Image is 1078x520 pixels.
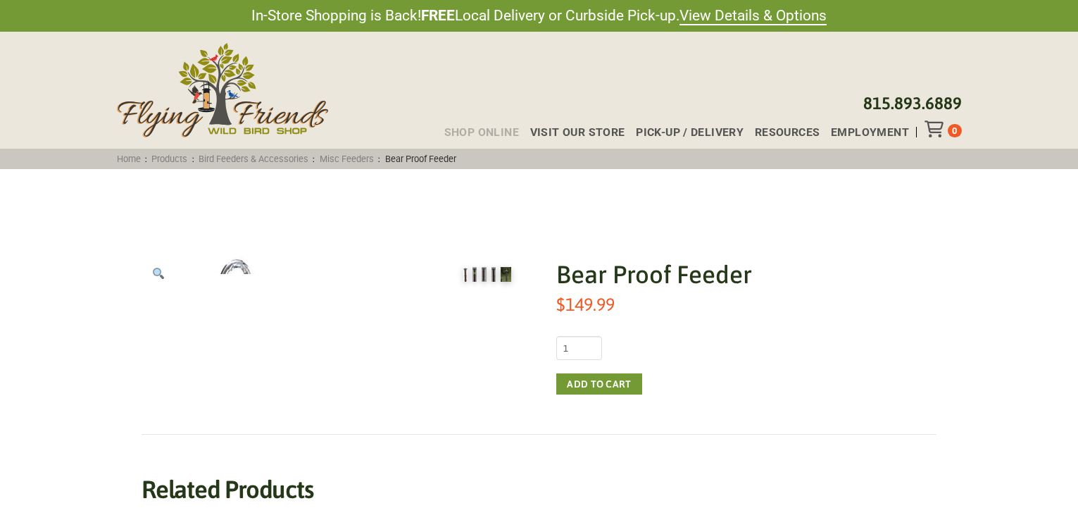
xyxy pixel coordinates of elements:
span: Resources [755,127,820,138]
span: : : : : [112,154,460,164]
span: 0 [952,125,957,136]
bdi: 149.99 [556,294,615,314]
img: Bear Proof Feeder - Image 5 [501,267,512,282]
a: View Details & Options [679,7,827,25]
span: Visit Our Store [530,127,625,138]
span: Shop Online [444,127,519,138]
a: Products [147,154,192,164]
span: Employment [831,127,909,138]
span: $ [556,294,565,314]
a: Bird Feeders & Accessories [194,154,313,164]
span: In-Store Shopping is Back! Local Delivery or Curbside Pick-up. [251,6,827,26]
div: Toggle Off Canvas Content [925,120,948,137]
a: Misc Feeders [315,154,378,164]
span: Bear Proof Feeder [380,154,460,164]
h1: Bear Proof Feeder [556,257,936,292]
a: Pick-up / Delivery [625,127,744,138]
span: Pick-up / Delivery [636,127,744,138]
a: Resources [744,127,820,138]
h2: Related products [142,474,936,504]
a: View full-screen image gallery [142,257,175,291]
img: 🔍 [153,268,164,279]
button: Add to cart [556,373,641,395]
a: Employment [820,127,909,138]
a: Home [112,154,145,164]
strong: FREE [421,7,455,24]
img: Bear Proof Feeder - Image 3 [482,267,487,282]
input: Product quantity [556,336,602,360]
img: Bear Proof Feeder - Image 4 [491,267,496,282]
a: Shop Online [433,127,519,138]
a: Visit Our Store [519,127,625,138]
img: Bear Proof Feeder - Image 2 [472,267,477,282]
a: 815.893.6889 [863,94,962,113]
img: Flying Friends Wild Bird Shop Logo [117,43,328,137]
img: Bear Proof Feeder [463,267,468,282]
